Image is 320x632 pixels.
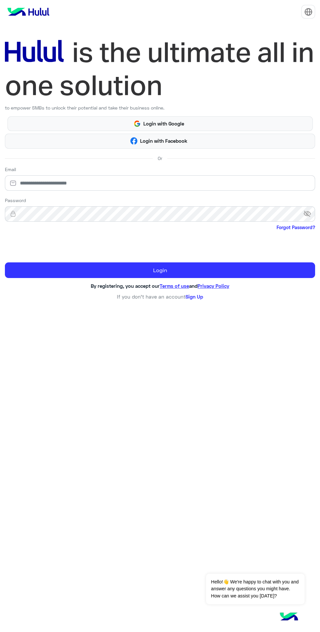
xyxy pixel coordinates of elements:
button: Login with Facebook [5,134,315,149]
a: Terms of use [160,283,189,289]
img: tab [304,8,312,16]
span: visibility_off [303,208,315,220]
label: Email [5,166,16,173]
iframe: reCAPTCHA [5,232,104,257]
span: Login with Facebook [137,137,190,145]
img: hululLoginTitle_EN.svg [5,36,315,102]
img: email [5,180,21,186]
img: Google [134,120,141,127]
span: Or [158,155,162,162]
p: to empower SMBs to unlock their potential and take their business online. [5,104,315,111]
span: Hello!👋 We're happy to chat with you and answer any questions you might have. How can we assist y... [206,574,304,604]
button: Login with Google [8,116,313,131]
label: Password [5,197,26,204]
span: and [189,283,198,289]
a: Privacy Policy [198,283,229,289]
a: Forgot Password? [277,224,315,231]
a: Sign Up [185,294,203,300]
span: By registering, you accept our [91,283,160,289]
span: Login with Google [141,120,186,127]
img: lock [5,211,21,217]
button: Login [5,262,315,278]
img: Facebook [130,137,138,145]
h6: If you don’t have an account [5,294,315,300]
img: logo [5,5,52,18]
img: hulul-logo.png [278,606,300,629]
